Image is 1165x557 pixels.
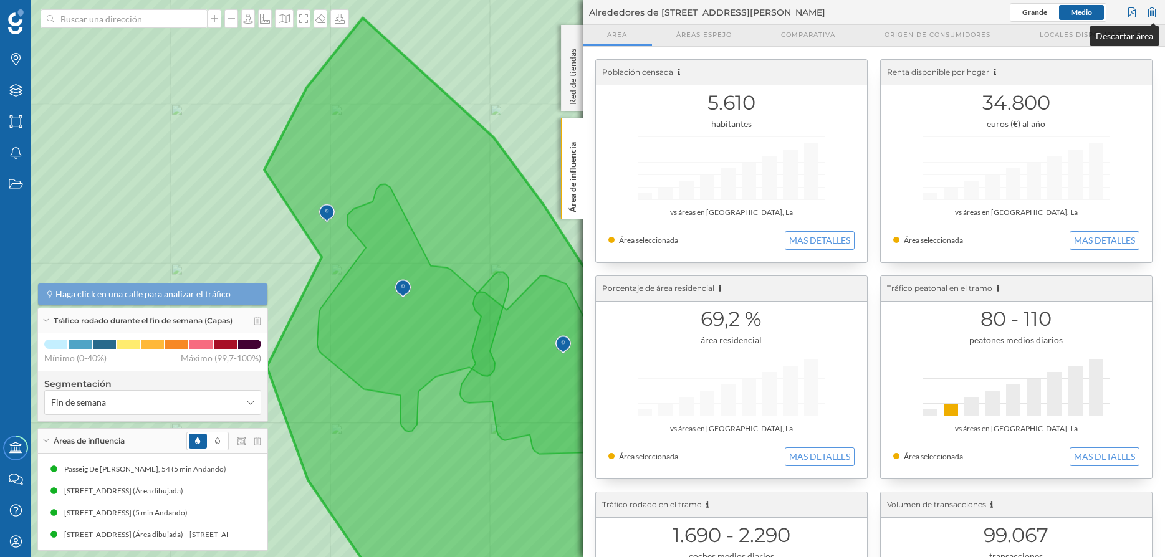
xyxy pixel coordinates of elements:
[44,352,107,364] span: Mínimo (0-40%)
[608,206,855,219] div: vs áreas en [GEOGRAPHIC_DATA], La
[608,422,855,435] div: vs áreas en [GEOGRAPHIC_DATA], La
[64,463,233,475] div: Passeig De [PERSON_NAME], 54 (5 min Andando)
[885,30,990,39] span: Origen de consumidores
[608,307,855,331] h1: 69,2 %
[607,30,627,39] span: Area
[676,30,732,39] span: Áreas espejo
[608,334,855,346] div: área residencial
[619,236,678,245] span: Área seleccionada
[904,452,963,461] span: Área seleccionada
[785,447,855,466] button: MAS DETALLES
[25,9,69,20] span: Soporte
[1071,7,1092,17] span: Medio
[54,436,125,447] span: Áreas de influencia
[596,276,867,302] div: Porcentaje de área residencial
[44,378,261,390] h4: Segmentación
[54,315,233,326] span: Tráfico rodado durante el fin de semana (Capas)
[904,236,963,245] span: Área seleccionada
[64,485,189,497] div: [STREET_ADDRESS] (Área dibujada)
[881,60,1152,85] div: Renta disponible por hogar
[893,422,1139,435] div: vs áreas en [GEOGRAPHIC_DATA], La
[566,137,578,212] p: Área de influencia
[1070,231,1139,250] button: MAS DETALLES
[881,276,1152,302] div: Tráfico peatonal en el tramo
[555,333,571,358] img: Marker
[893,206,1139,219] div: vs áreas en [GEOGRAPHIC_DATA], La
[63,528,188,541] div: [STREET_ADDRESS] (Área dibujada)
[589,6,825,19] span: Alrededores de [STREET_ADDRESS][PERSON_NAME]
[188,528,314,541] div: [STREET_ADDRESS] (Área dibujada)
[608,91,855,115] h1: 5.610
[51,396,106,409] span: Fin de semana
[319,201,335,226] img: Marker
[55,288,231,300] span: Haga click en una calle para analizar el tráfico
[608,523,855,547] h1: 1.690 - 2.290
[1040,30,1126,39] span: Locales disponibles
[619,452,678,461] span: Área seleccionada
[1090,26,1159,46] div: Descartar área
[881,492,1152,518] div: Volumen de transacciones
[395,277,411,302] img: Marker
[181,352,261,364] span: Máximo (99,7-100%)
[893,307,1139,331] h1: 80 - 110
[608,118,855,130] div: habitantes
[64,507,194,519] div: [STREET_ADDRESS] (5 min Andando)
[781,30,835,39] span: Comparativa
[893,334,1139,346] div: peatones medios diarios
[893,91,1139,115] h1: 34.800
[1022,7,1047,17] span: Grande
[596,60,867,85] div: Población censada
[785,231,855,250] button: MAS DETALLES
[1070,447,1139,466] button: MAS DETALLES
[893,118,1139,130] div: euros (€) al año
[8,9,24,34] img: Geoblink Logo
[893,523,1139,547] h1: 99.067
[596,492,867,518] div: Tráfico rodado en el tramo
[566,44,578,105] p: Red de tiendas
